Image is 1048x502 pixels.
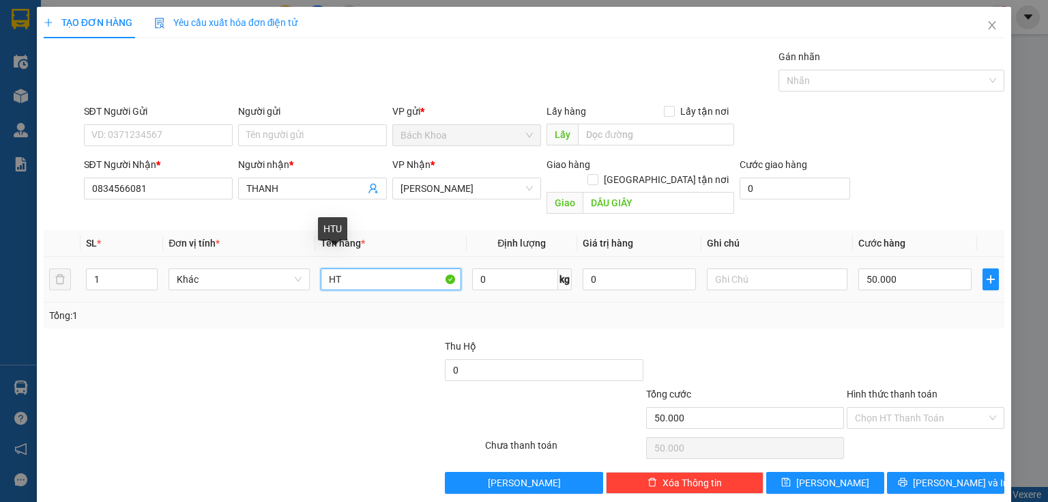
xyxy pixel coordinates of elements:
span: user-add [368,183,379,194]
span: Bách Khoa [401,125,533,145]
label: Cước giao hàng [740,159,807,170]
span: Lấy tận nơi [675,104,734,119]
button: [PERSON_NAME] [445,472,602,494]
span: Giao [547,192,583,214]
input: Ghi Chú [707,268,847,290]
span: [PERSON_NAME] [488,475,561,490]
input: Dọc đường [583,192,734,214]
input: Cước giao hàng [740,178,850,199]
button: Close [973,7,1011,45]
span: kg [558,268,572,290]
button: delete [49,268,71,290]
span: Tổng cước [646,389,691,400]
img: icon [154,18,165,29]
span: Thu Hộ [445,341,476,352]
span: Giao hàng [547,159,590,170]
span: [PERSON_NAME] và In [913,475,1008,490]
input: VD: Bàn, Ghế [321,268,461,290]
div: SĐT Người Nhận [84,157,233,172]
span: delete [647,477,657,488]
span: SL [86,238,97,249]
div: Bách Khoa [12,12,79,44]
div: Tổng: 1 [49,308,405,323]
div: Người gửi [238,104,387,119]
div: [PERSON_NAME] [89,12,198,42]
span: close [987,20,998,31]
div: SĐT Người Gửi [84,104,233,119]
span: Lấy hàng [547,106,586,117]
span: Đơn vị tính [169,238,220,249]
span: Giá trị hàng [583,238,633,249]
div: CƠM NIÊU QT [89,42,198,59]
div: VP gửi [392,104,541,119]
span: [GEOGRAPHIC_DATA] tận nơi [598,172,734,187]
div: 0972867929 [89,59,198,78]
span: Tên hàng [321,238,365,249]
label: Hình thức thanh toán [847,389,937,400]
input: 0 [583,268,696,290]
span: printer [898,477,907,488]
span: Xóa Thông tin [663,475,722,490]
span: Gia Kiệm [401,178,533,199]
button: plus [982,268,999,290]
span: Gửi: [12,13,33,27]
span: TẠO ĐƠN HÀNG [44,17,132,28]
span: plus [983,274,998,285]
button: save[PERSON_NAME] [766,472,884,494]
button: deleteXóa Thông tin [606,472,763,494]
span: save [781,477,791,488]
span: [PERSON_NAME] [796,475,869,490]
span: Định lượng [497,238,546,249]
th: Ghi chú [701,230,853,257]
input: Dọc đường [578,124,734,145]
div: Người nhận [238,157,387,172]
button: printer[PERSON_NAME] và In [887,472,1005,494]
span: Nhận: [89,12,121,26]
span: Khác [177,269,301,290]
span: Lấy [547,124,578,145]
span: NINH PHÁT [89,78,158,126]
span: plus [44,18,53,27]
span: DĐ: [89,85,108,100]
span: Yêu cầu xuất hóa đơn điện tử [154,17,298,28]
span: Cước hàng [858,238,905,249]
label: Gán nhãn [778,51,820,62]
div: HTU [318,217,347,240]
span: VP Nhận [392,159,431,170]
div: Chưa thanh toán [484,438,644,462]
